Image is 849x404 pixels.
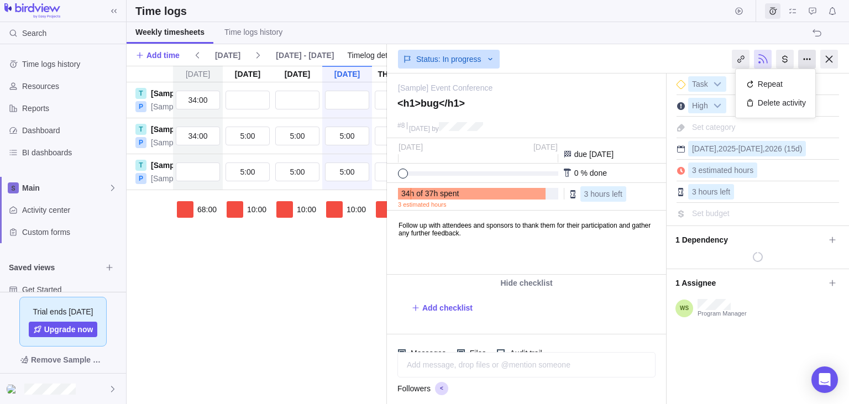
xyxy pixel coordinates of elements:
div: Repeat [741,75,810,93]
span: Add time [135,48,180,63]
span: Program Manager [698,310,747,318]
div: Hide checklist [387,275,666,291]
span: Add checklist [411,300,473,316]
span: - [736,144,738,153]
div: This is a milestone [677,80,685,89]
a: [Sample] Event Conference [151,173,245,184]
span: 2026 [765,144,782,153]
span: Resources [22,81,122,92]
span: [DATE] [215,50,240,61]
span: Main [22,182,108,193]
span: Remove Sample Data [9,351,117,369]
a: [Sample] Select venue [151,160,233,171]
a: [Sample] Select venue [151,124,233,135]
a: My assignments [785,8,800,17]
div: Delete activity [741,93,810,112]
span: My assignments [785,3,800,19]
span: Add time [146,50,180,61]
span: Search [22,28,46,39]
span: Set budget [692,209,730,218]
a: Upgrade now [29,322,98,337]
span: Upgrade now [44,324,93,335]
span: Reports [22,103,122,114]
img: logo [4,3,60,19]
span: h of [410,189,423,198]
div: [DATE] [272,66,322,82]
h2: Time logs [135,3,187,19]
iframe: Editable area. Press F10 for toolbar. [387,211,664,274]
div: Billing [776,50,794,69]
div: T [135,124,146,135]
span: [DATE] [738,144,763,153]
div: [DATE] [223,66,272,82]
span: % done [580,169,606,177]
span: Get Started [22,284,122,295]
a: [Sample] Event Conference [151,137,245,148]
span: 3 hours left [584,190,622,198]
span: , [716,144,719,153]
span: Remove Sample Data [31,353,106,366]
a: Time logs history [216,22,291,44]
img: Show [7,385,20,393]
span: Files [465,345,489,361]
span: due [DATE] [574,150,614,159]
a: Time logs [765,8,780,17]
span: (15d) [784,144,803,153]
span: The action will be undone: changing the activity status [809,25,825,41]
span: 68:00 [197,204,217,215]
a: Notifications [825,8,840,17]
a: Approval requests [805,8,820,17]
span: 34 [401,189,410,198]
span: 3 hours left [692,187,730,196]
span: [DATE] [533,143,558,151]
a: [Sample] Event Conference [398,82,492,93]
div: <h1>xss</h1> [7,382,20,396]
span: 37 [425,189,434,198]
span: h spent [433,189,459,198]
div: Unfollow [754,50,772,69]
span: Timelog details [348,50,400,61]
a: Weekly timesheets [127,22,213,44]
span: High [689,98,711,114]
div: loading [675,252,840,262]
span: Notifications [825,3,840,19]
span: [DATE] [692,144,716,153]
a: [Sample] Event Conference [151,101,245,112]
div: Copy link [732,50,750,69]
span: [DATE] [211,48,245,63]
div: Close [820,50,838,69]
span: Followers [397,383,431,394]
span: [DATE] [399,143,423,151]
a: [Sample] Follow up with attendees [151,88,277,99]
span: by [432,125,439,133]
span: 1 Assignee [675,274,825,292]
span: Activity center [22,204,122,216]
div: More actions [798,50,816,69]
span: Start timer [731,3,747,19]
span: Set category [692,123,736,132]
div: P [135,173,146,184]
div: P [135,137,146,148]
div: [DATE] [173,66,223,82]
div: P [135,101,146,112]
span: Weekly timesheets [135,27,205,38]
span: [DATE] [409,125,430,133]
span: 0 [574,169,579,177]
span: , [763,144,765,153]
span: Approval requests [805,3,820,19]
span: 10:00 [247,204,266,215]
span: Browse views [102,260,117,275]
span: Add checklist [422,302,473,313]
div: Open Intercom Messenger [811,366,838,393]
span: 3 estimated hours [692,166,753,175]
div: Th [DATE] [372,66,422,82]
div: T [135,160,146,171]
span: 3 estimated hours [398,200,446,209]
div: Task [688,76,726,92]
span: Time logs history [22,59,122,70]
span: 2025 [719,144,736,153]
span: Saved views [9,262,102,273]
span: Task [689,77,711,92]
span: Messages [406,345,448,361]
